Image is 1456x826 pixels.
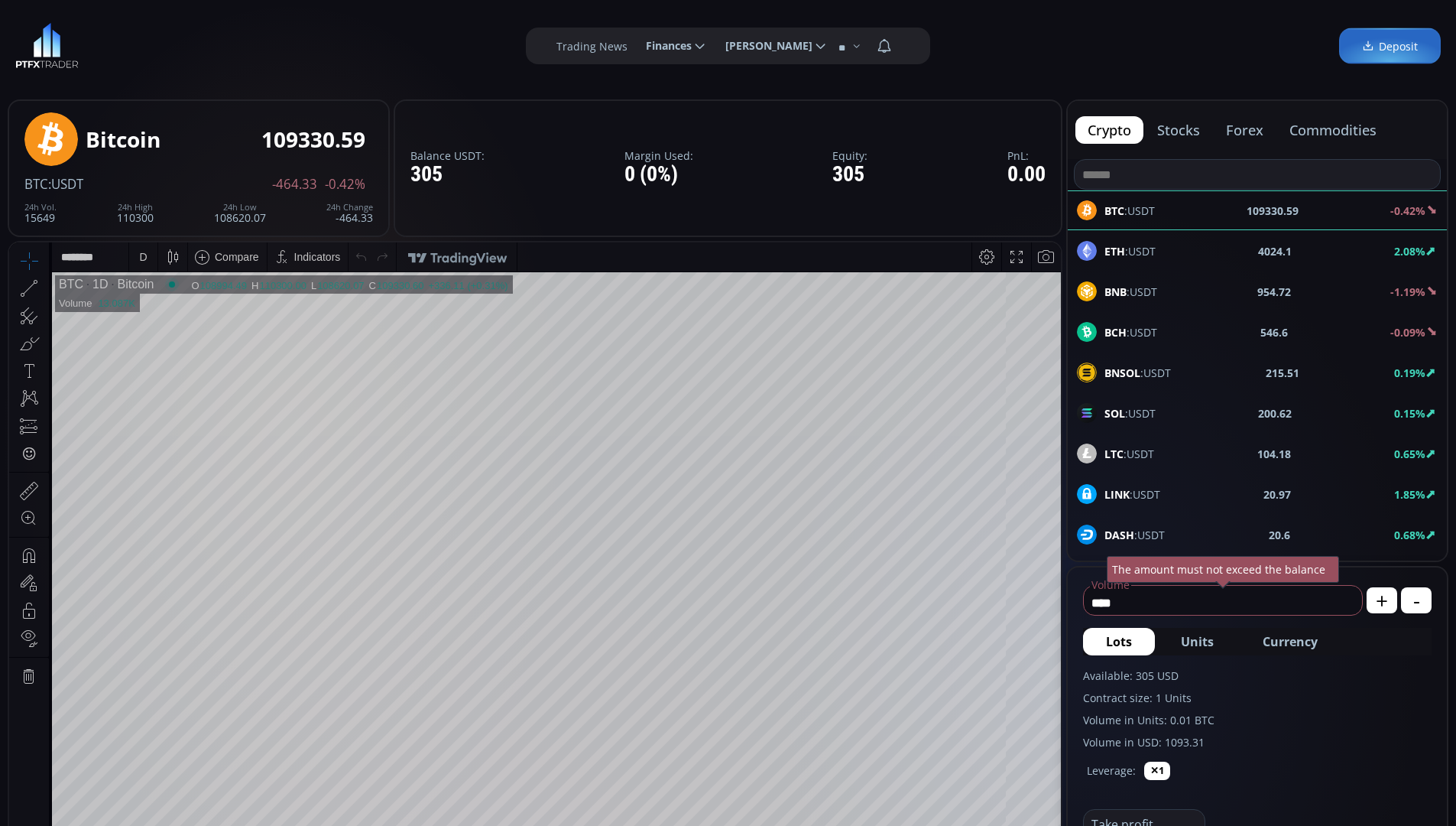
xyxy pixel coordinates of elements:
b: 546.6 [1260,324,1288,340]
div: 108994.49 [191,37,238,49]
button: crypto [1075,116,1143,144]
b: -0.09% [1390,325,1425,340]
b: 0.15% [1394,406,1425,421]
b: BNSOL [1104,366,1140,380]
b: 0.68% [1394,528,1425,542]
div: 0 (0%) [624,163,693,187]
div: 1m [125,671,139,683]
button: 19:28:47 (UTC) [872,662,956,691]
span: -0.42% [325,177,365,191]
button: stocks [1145,116,1212,144]
b: LINK [1104,487,1130,502]
label: Volume in USD: 1093.31 [1083,734,1432,750]
img: LOGO [15,23,79,69]
b: BNB [1104,285,1127,299]
div: Toggle Percentage [971,662,992,691]
div: 15649 [24,203,57,223]
span: BTC [24,175,48,193]
span: Lots [1106,633,1132,651]
div: 1D [74,35,99,49]
button: ✕1 [1144,762,1170,780]
b: 2.08% [1394,244,1425,259]
div: BTC [50,35,74,49]
div: Toggle Auto Scale [1017,662,1049,691]
b: 0.65% [1394,447,1425,461]
button: Lots [1083,628,1155,655]
div: log [997,671,1012,683]
div:  [14,204,26,219]
div: L [302,37,308,49]
span: :USDT [1104,446,1154,462]
div: The amount must not exceed the balance [1107,556,1339,583]
span: :USDT [1104,324,1157,340]
span: :USDT [1104,365,1171,381]
span: :USDT [1104,527,1165,543]
div: H [242,37,250,49]
b: 104.18 [1257,446,1291,462]
div: 305 [832,163,867,187]
b: 0.19% [1394,366,1425,380]
label: Equity: [832,150,867,161]
span: [PERSON_NAME] [715,31,812,61]
b: 200.62 [1258,405,1292,421]
div: Bitcoin [99,35,144,49]
span: :USDT [1104,405,1156,421]
label: Trading News [556,38,627,54]
div: 1y [77,671,89,683]
span: :USDT [1104,486,1160,502]
span: -464.33 [272,177,317,191]
div: 108620.07 [214,203,266,223]
div: 108620.07 [308,37,355,49]
span: Units [1181,633,1214,651]
label: Contract size: 1 Units [1083,690,1432,706]
button: Currency [1240,628,1341,655]
div: 24h Change [326,203,373,212]
div: 5y [55,671,66,683]
label: Balance USDT: [410,150,485,161]
b: 1.85% [1394,487,1425,502]
div: 0.00 [1007,163,1046,187]
div: 110300 [117,203,154,223]
b: 20.6 [1269,527,1290,543]
div: Indicators [285,8,332,21]
b: 215.51 [1266,365,1299,381]
div: Compare [206,8,250,21]
div: C [360,37,368,49]
div: 24h Low [214,203,266,212]
label: PnL: [1007,150,1046,161]
b: LTC [1104,447,1124,461]
span: :USDT [48,175,83,193]
b: -1.19% [1390,285,1425,299]
div: Volume [50,55,83,67]
button: - [1401,587,1432,613]
div: 3m [99,671,114,683]
b: ETH [1104,244,1125,259]
a: Deposit [1339,28,1441,64]
div: 24h High [117,203,154,212]
b: 954.72 [1257,284,1291,300]
label: Available: 305 USD [1083,668,1432,684]
div: auto [1023,671,1043,683]
div: Hide Drawings Toolbar [35,626,42,647]
span: Currency [1263,633,1318,651]
label: Volume in Units: 0.01 BTC [1083,712,1432,728]
div: 5d [151,671,163,683]
div: Bitcoin [86,128,161,151]
b: BCH [1104,325,1127,340]
div: +336.11 (+0.31%) [419,37,498,49]
div: O [182,37,190,49]
div: Go to [205,662,229,691]
div: 109330.60 [368,37,414,49]
b: 20.97 [1263,486,1291,502]
b: DASH [1104,528,1134,542]
span: :USDT [1104,284,1157,300]
div: 1d [173,671,185,683]
div: Toggle Log Scale [992,662,1017,691]
div: 110300.00 [250,37,297,49]
div: 24h Vol. [24,203,57,212]
div: -464.33 [326,203,373,223]
span: Finances [635,31,692,61]
span: :USDT [1104,243,1156,259]
button: forex [1214,116,1276,144]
